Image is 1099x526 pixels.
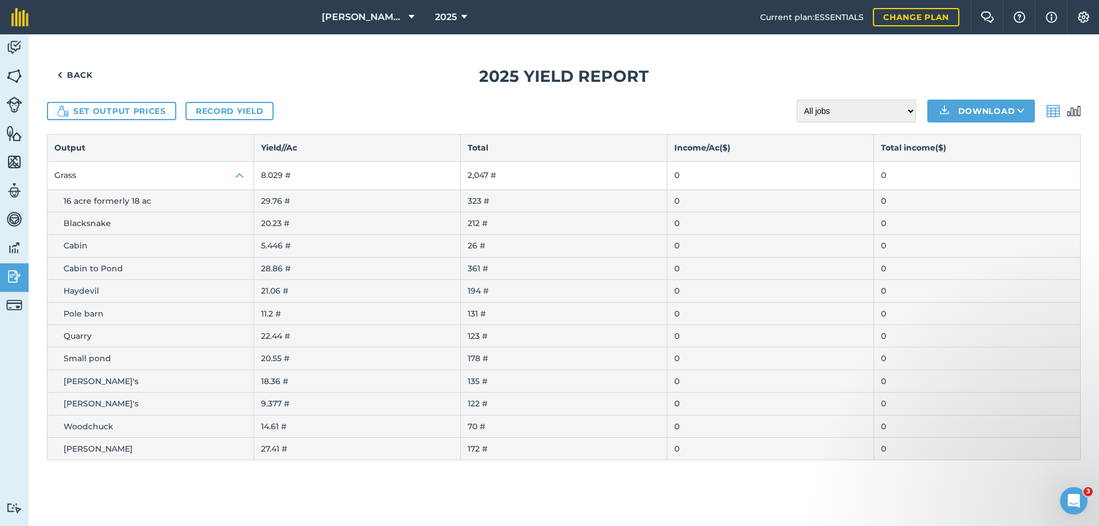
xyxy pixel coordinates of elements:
[874,212,1081,235] td: 0
[64,286,99,296] span: Haydevil
[64,421,113,432] span: Woodchuck
[254,415,461,437] td: 14.61 #
[461,212,667,235] td: 212 #
[1046,10,1057,24] img: svg+xml;base64,PHN2ZyB4bWxucz0iaHR0cDovL3d3dy53My5vcmcvMjAwMC9zdmciIHdpZHRoPSIxNyIgaGVpZ2h0PSIxNy...
[461,437,667,460] td: 172 #
[667,325,874,347] td: 0
[47,64,103,86] a: Back
[667,235,874,257] td: 0
[874,257,1081,279] td: 0
[874,235,1081,257] td: 0
[667,280,874,302] td: 0
[11,8,29,26] img: fieldmargin Logo
[874,393,1081,415] td: 0
[322,10,404,24] span: [PERSON_NAME][GEOGRAPHIC_DATA][PERSON_NAME]
[874,370,1081,392] td: 0
[6,297,22,313] img: svg+xml;base64,PD94bWwgdmVyc2lvbj0iMS4wIiBlbmNvZGluZz0idXRmLTgiPz4KPCEtLSBHZW5lcmF0b3I6IEFkb2JlIE...
[6,211,22,228] img: svg+xml;base64,PD94bWwgdmVyc2lvbj0iMS4wIiBlbmNvZGluZz0idXRmLTgiPz4KPCEtLSBHZW5lcmF0b3I6IEFkb2JlIE...
[64,309,104,319] span: Pole barn
[461,415,667,437] td: 70 #
[667,212,874,235] td: 0
[874,280,1081,302] td: 0
[1013,11,1026,23] img: A question mark icon
[6,153,22,171] img: svg+xml;base64,PHN2ZyB4bWxucz0iaHR0cDovL3d3dy53My5vcmcvMjAwMC9zdmciIHdpZHRoPSI1NiIgaGVpZ2h0PSI2MC...
[667,415,874,437] td: 0
[47,102,176,120] button: Set output prices
[254,161,461,189] td: 8.029 #
[6,39,22,56] img: svg+xml;base64,PD94bWwgdmVyc2lvbj0iMS4wIiBlbmNvZGluZz0idXRmLTgiPz4KPCEtLSBHZW5lcmF0b3I6IEFkb2JlIE...
[461,370,667,392] td: 135 #
[64,353,111,363] span: Small pond
[667,161,874,189] td: 0
[461,257,667,279] td: 361 #
[6,239,22,256] img: svg+xml;base64,PD94bWwgdmVyc2lvbj0iMS4wIiBlbmNvZGluZz0idXRmLTgiPz4KPCEtLSBHZW5lcmF0b3I6IEFkb2JlIE...
[927,100,1035,122] button: Download
[1084,487,1093,496] span: 3
[64,398,139,409] span: [PERSON_NAME]'s
[874,325,1081,347] td: 0
[254,189,461,212] td: 29.76 #
[760,11,864,23] span: Current plan : ESSENTIALS
[64,331,92,341] span: Quarry
[461,325,667,347] td: 123 #
[254,393,461,415] td: 9.377 #
[64,263,123,274] span: Cabin to Pond
[1046,104,1060,118] img: svg+xml;base64,PD94bWwgdmVyc2lvbj0iMS4wIiBlbmNvZGluZz0idXRmLTgiPz4KPCEtLSBHZW5lcmF0b3I6IEFkb2JlIE...
[461,235,667,257] td: 26 #
[874,302,1081,325] td: 0
[461,393,667,415] td: 122 #
[6,125,22,142] img: svg+xml;base64,PHN2ZyB4bWxucz0iaHR0cDovL3d3dy53My5vcmcvMjAwMC9zdmciIHdpZHRoPSI1NiIgaGVpZ2h0PSI2MC...
[57,68,62,82] img: svg+xml;base64,PHN2ZyB4bWxucz0iaHR0cDovL3d3dy53My5vcmcvMjAwMC9zdmciIHdpZHRoPSI5IiBoZWlnaHQ9IjI0Ii...
[435,10,457,24] span: 2025
[461,302,667,325] td: 131 #
[874,189,1081,212] td: 0
[6,503,22,513] img: svg+xml;base64,PD94bWwgdmVyc2lvbj0iMS4wIiBlbmNvZGluZz0idXRmLTgiPz4KPCEtLSBHZW5lcmF0b3I6IEFkb2JlIE...
[254,437,461,460] td: 27.41 #
[461,135,667,161] th: Total
[48,162,254,189] button: Grass
[64,196,151,206] span: 16 acre formerly 18 ac
[6,268,22,285] img: svg+xml;base64,PD94bWwgdmVyc2lvbj0iMS4wIiBlbmNvZGluZz0idXRmLTgiPz4KPCEtLSBHZW5lcmF0b3I6IEFkb2JlIE...
[1060,487,1088,515] iframe: Intercom live chat
[254,347,461,370] td: 20.55 #
[6,182,22,199] img: svg+xml;base64,PD94bWwgdmVyc2lvbj0iMS4wIiBlbmNvZGluZz0idXRmLTgiPz4KPCEtLSBHZW5lcmF0b3I6IEFkb2JlIE...
[254,235,461,257] td: 5.446 #
[667,257,874,279] td: 0
[64,376,139,386] span: [PERSON_NAME]'s
[461,280,667,302] td: 194 #
[48,135,254,161] th: Output
[874,161,1081,189] td: 0
[57,105,69,117] img: Icon showing money bag and coins
[1067,104,1081,118] img: svg+xml;base64,PD94bWwgdmVyc2lvbj0iMS4wIiBlbmNvZGluZz0idXRmLTgiPz4KPCEtLSBHZW5lcmF0b3I6IEFkb2JlIE...
[47,64,1081,89] h1: 2025 Yield report
[874,415,1081,437] td: 0
[667,370,874,392] td: 0
[874,437,1081,460] td: 0
[254,257,461,279] td: 28.86 #
[254,212,461,235] td: 20.23 #
[938,104,951,118] img: Download icon
[874,135,1081,161] th: Total income ( $ )
[667,347,874,370] td: 0
[254,370,461,392] td: 18.36 #
[185,102,274,120] a: Record yield
[981,11,994,23] img: Two speech bubbles overlapping with the left bubble in the forefront
[667,189,874,212] td: 0
[667,135,874,161] th: Income / Ac ( $ )
[461,189,667,212] td: 323 #
[667,393,874,415] td: 0
[64,444,133,454] span: [PERSON_NAME]
[6,97,22,113] img: svg+xml;base64,PD94bWwgdmVyc2lvbj0iMS4wIiBlbmNvZGluZz0idXRmLTgiPz4KPCEtLSBHZW5lcmF0b3I6IEFkb2JlIE...
[667,437,874,460] td: 0
[254,135,461,161] th: Yield/ / Ac
[461,161,667,189] td: 2,047 #
[254,280,461,302] td: 21.06 #
[233,169,247,183] img: Icon representing open state
[254,302,461,325] td: 11.2 #
[6,68,22,85] img: svg+xml;base64,PHN2ZyB4bWxucz0iaHR0cDovL3d3dy53My5vcmcvMjAwMC9zdmciIHdpZHRoPSI1NiIgaGVpZ2h0PSI2MC...
[874,347,1081,370] td: 0
[64,218,111,228] span: Blacksnake
[873,8,959,26] a: Change plan
[461,347,667,370] td: 178 #
[254,325,461,347] td: 22.44 #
